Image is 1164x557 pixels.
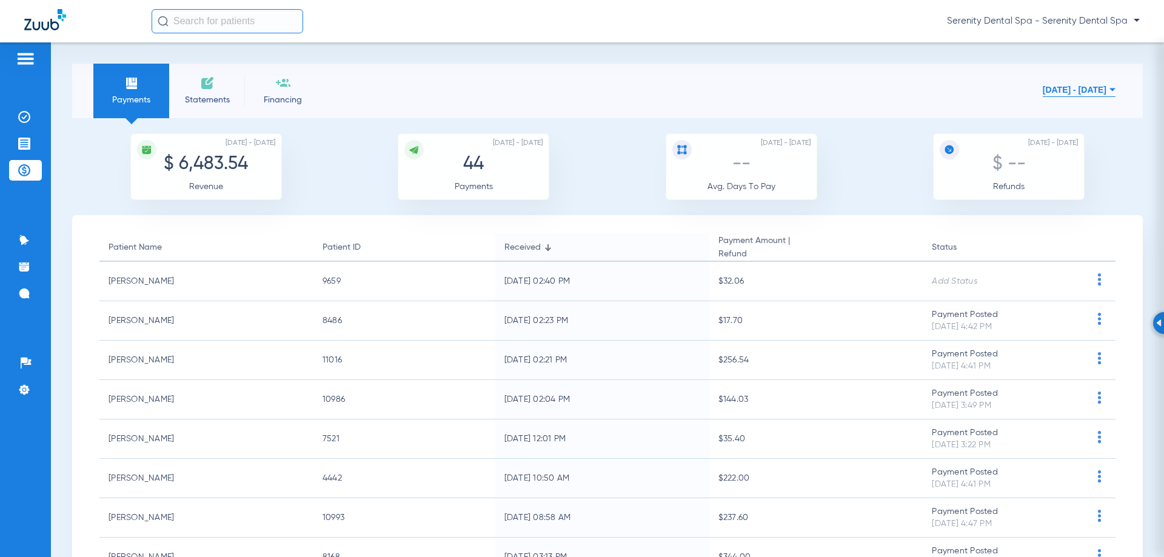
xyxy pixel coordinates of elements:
span: Payments [102,94,160,106]
td: $222.00 [709,459,923,498]
span: [DATE] - [DATE] [493,137,543,149]
span: Avg. Days To Pay [707,182,775,191]
input: Search for patients [152,9,303,33]
span: [DATE] 4:42 PM [932,322,992,331]
td: [DATE] 02:21 PM [495,341,709,380]
td: [PERSON_NAME] [99,380,313,419]
span: Payment Posted [932,547,998,555]
span: Payment Posted [932,468,998,476]
span: Payment Posted [932,310,998,319]
td: 9659 [313,262,495,301]
div: Patient Name [109,241,162,254]
span: [DATE] 3:22 PM [932,441,991,449]
span: 44 [463,155,484,173]
div: Payment Amount | [718,234,790,261]
span: Refunds [993,182,1025,191]
td: $32.06 [709,262,923,301]
img: group-dot-blue.svg [1092,313,1107,325]
td: [DATE] 12:01 PM [495,419,709,459]
button: [DATE] - [DATE] [1043,78,1115,102]
img: Arrow [1156,319,1162,327]
span: Payments [455,182,493,191]
td: [PERSON_NAME] [99,262,313,301]
span: [DATE] 4:41 PM [932,480,991,489]
img: invoices icon [200,76,215,90]
td: [PERSON_NAME] [99,419,313,459]
span: [DATE] - [DATE] [226,137,275,149]
img: group-dot-blue.svg [1092,352,1107,364]
td: [DATE] 02:23 PM [495,301,709,341]
span: -- [732,155,751,173]
td: $144.03 [709,380,923,419]
img: group-dot-blue.svg [1092,470,1107,482]
span: Statements [178,94,236,106]
span: Payment Posted [932,350,998,358]
td: 8486 [313,301,495,341]
td: 10986 [313,380,495,419]
td: [DATE] 02:04 PM [495,380,709,419]
span: $ -- [992,155,1026,173]
span: Payment Posted [932,429,998,437]
td: 4442 [313,459,495,498]
iframe: Chat Widget [1103,499,1164,557]
td: [PERSON_NAME] [99,459,313,498]
img: group-dot-blue.svg [1092,431,1107,443]
td: [DATE] 08:58 AM [495,498,709,538]
div: Patient Name [109,241,304,254]
td: [PERSON_NAME] [99,498,313,538]
span: Add Status [932,277,978,285]
td: [DATE] 10:50 AM [495,459,709,498]
img: icon [677,144,687,155]
img: Zuub Logo [24,9,66,30]
div: Patient ID [323,241,361,254]
span: [DATE] - [DATE] [761,137,811,149]
span: [DATE] - [DATE] [1028,137,1078,149]
td: 10993 [313,498,495,538]
img: financing icon [276,76,290,90]
img: icon [141,144,152,155]
span: Serenity Dental Spa - Serenity Dental Spa [947,15,1140,27]
td: [DATE] 02:40 PM [495,262,709,301]
span: Financing [254,94,312,106]
td: $256.54 [709,341,923,380]
div: Received [504,241,700,254]
img: group-dot-blue.svg [1092,392,1107,404]
span: Revenue [189,182,223,191]
td: $237.60 [709,498,923,538]
span: [DATE] 4:41 PM [932,362,991,370]
img: hamburger-icon [16,52,35,66]
span: [DATE] 4:47 PM [932,519,992,528]
img: group-dot-blue.svg [1092,273,1107,285]
span: Payment Posted [932,389,998,398]
img: icon [944,144,955,155]
td: [PERSON_NAME] [99,341,313,380]
div: Status [932,241,1074,254]
img: group-dot-blue.svg [1092,510,1107,522]
span: Payment Posted [932,507,998,516]
img: payments icon [124,76,139,90]
td: 7521 [313,419,495,459]
div: Payment Amount |Refund [718,234,914,261]
img: icon [409,144,420,155]
span: [DATE] 3:49 PM [932,401,991,410]
div: Patient ID [323,241,486,254]
span: $ 6,483.54 [164,155,248,173]
td: [PERSON_NAME] [99,301,313,341]
span: Refund [718,247,790,261]
td: $17.70 [709,301,923,341]
div: Received [504,241,541,254]
div: Status [932,241,957,254]
td: $35.40 [709,419,923,459]
td: 11016 [313,341,495,380]
img: Search Icon [158,16,169,27]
